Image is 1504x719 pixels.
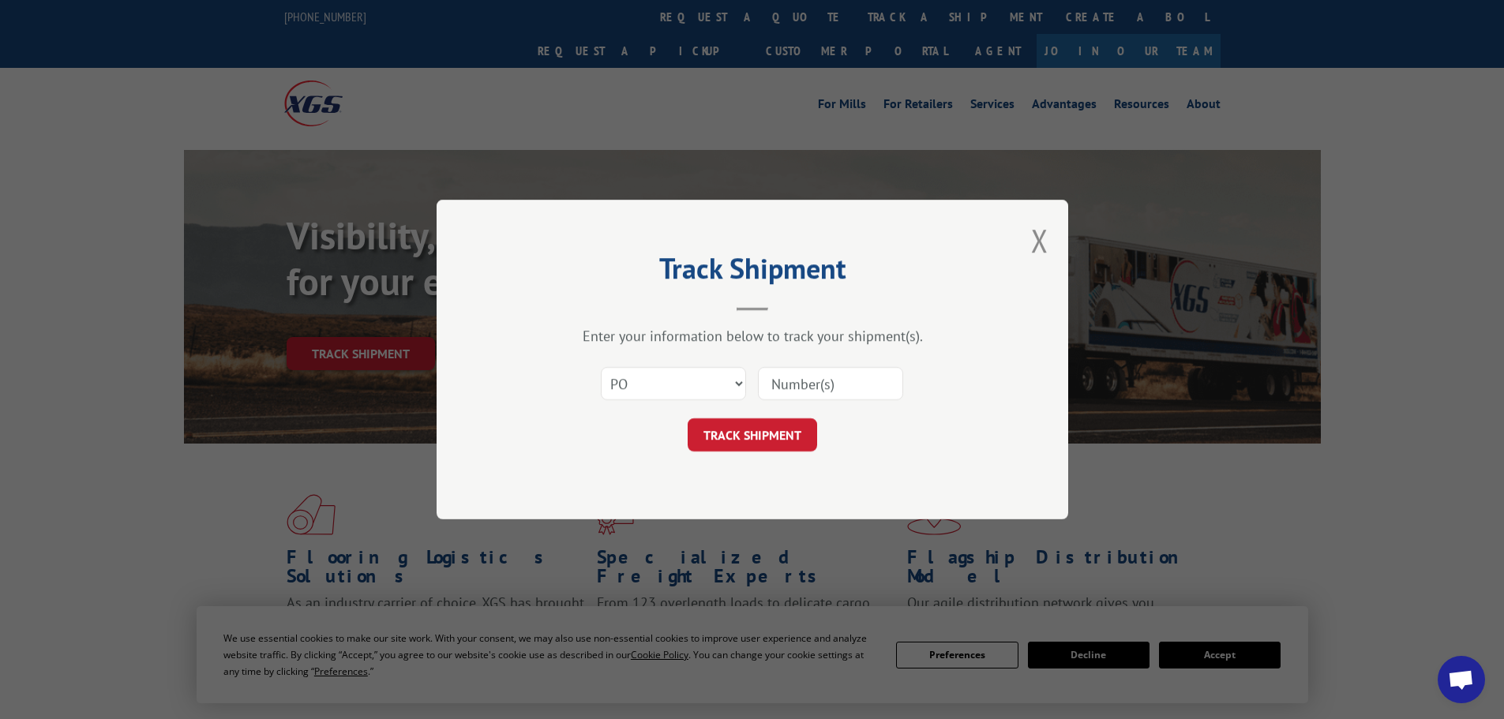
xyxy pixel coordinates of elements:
input: Number(s) [758,367,903,400]
div: Enter your information below to track your shipment(s). [516,327,989,345]
h2: Track Shipment [516,257,989,287]
button: Close modal [1031,219,1048,261]
button: TRACK SHIPMENT [688,418,817,451]
div: Open chat [1438,656,1485,703]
